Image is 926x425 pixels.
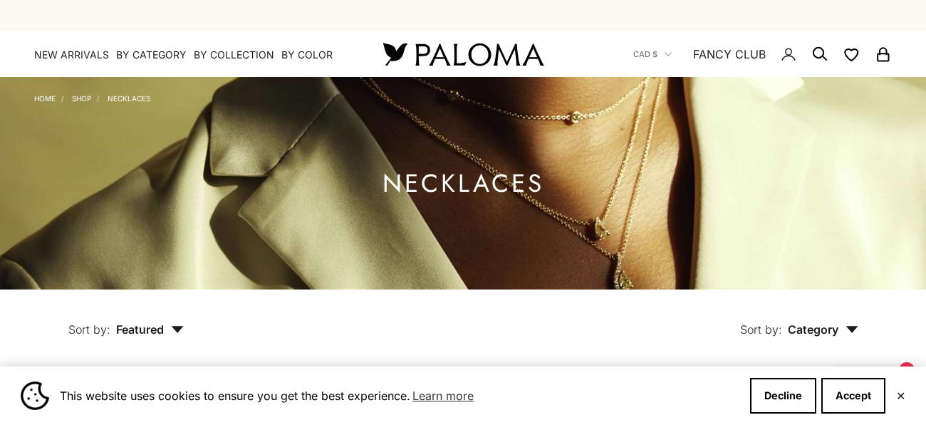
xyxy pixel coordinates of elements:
[116,322,184,337] span: Featured
[68,322,110,337] span: Sort by:
[36,290,217,349] button: Sort by: Featured
[21,382,49,410] img: Cookie banner
[740,322,782,337] span: Sort by:
[34,94,56,103] a: Home
[34,48,349,62] nav: Primary navigation
[194,48,274,62] summary: By Collection
[821,378,885,414] button: Accept
[116,48,187,62] summary: By Category
[72,94,91,103] a: Shop
[707,290,891,349] button: Sort by: Category
[896,391,905,400] button: Close
[633,48,672,61] button: CAD $
[693,45,766,63] a: FANCY CLUB
[34,91,150,103] nav: Breadcrumb
[34,48,109,62] a: NEW ARRIVALS
[383,175,544,193] h1: Necklaces
[281,48,333,62] summary: By Color
[633,48,657,61] span: CAD $
[410,385,476,406] a: Learn more
[60,385,739,406] span: This website uses cookies to ensure you get the best experience.
[788,322,858,337] span: Category
[108,94,150,103] a: Necklaces
[750,378,816,414] button: Decline
[633,31,892,77] nav: Secondary navigation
